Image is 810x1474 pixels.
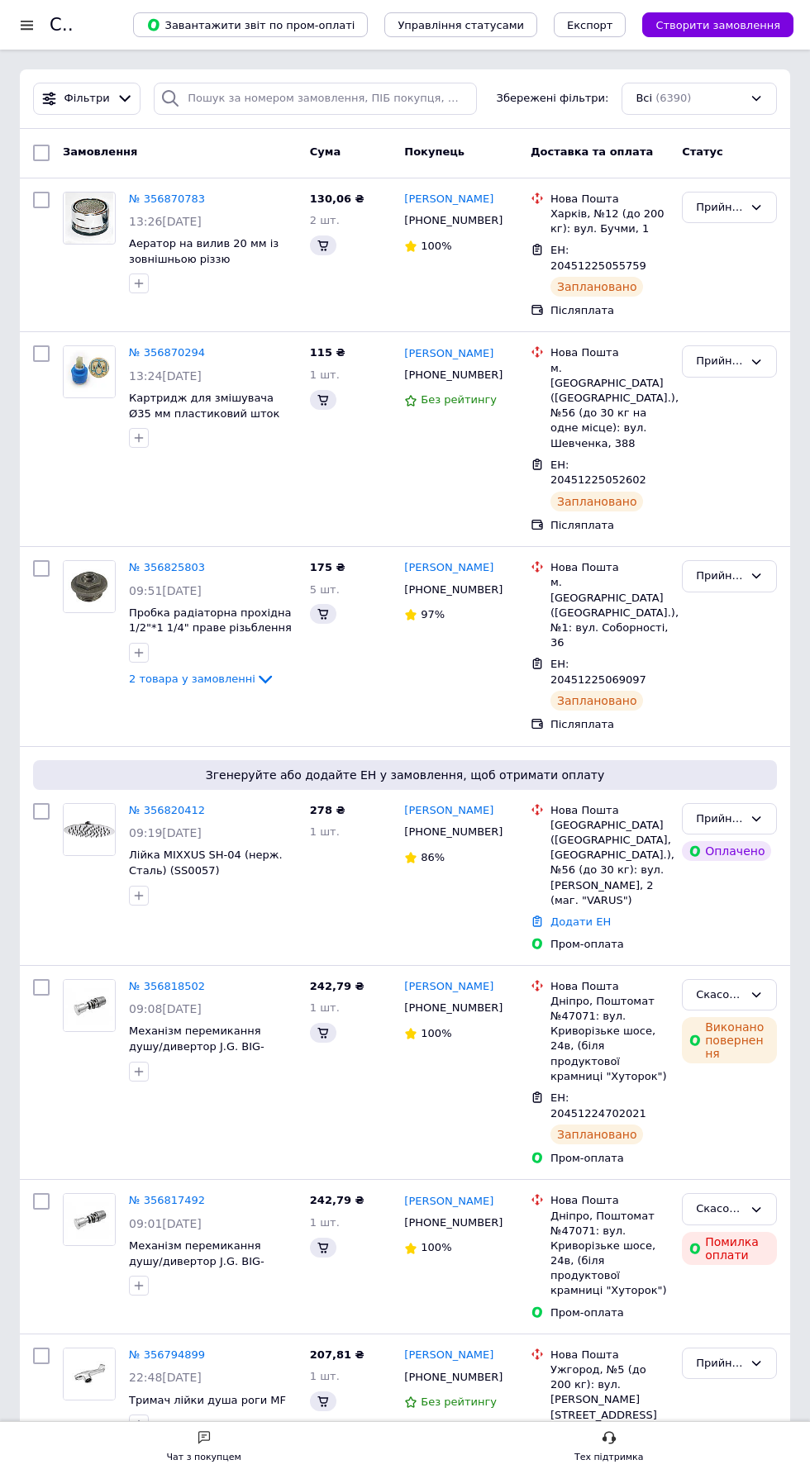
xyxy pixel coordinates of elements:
a: [PERSON_NAME] [404,346,493,362]
span: Управління статусами [398,19,524,31]
div: Пром-оплата [550,1305,669,1320]
span: 100% [421,1241,451,1253]
span: 13:26[DATE] [129,215,202,228]
span: Аератор на вилив 20 мм із зовнішньою різзю (євростандарт) ANGO [129,237,279,280]
span: Завантажити звіт по пром-оплаті [146,17,355,32]
div: Нова Пошта [550,345,669,360]
div: Нова Пошта [550,560,669,575]
a: № 356794899 [129,1348,205,1361]
div: Післяплата [550,717,669,732]
a: Фото товару [63,560,116,613]
a: Механізм перемикання душу/дивертор J.G. BIG-фіксатор, комплект [129,1239,264,1282]
span: ЕН: 20451225069097 [550,658,646,686]
div: Нова Пошта [550,803,669,818]
a: [PERSON_NAME] [404,979,493,995]
span: Всі [636,91,652,107]
img: Фото товару [65,193,113,244]
span: Доставка та оплата [531,145,653,158]
div: Оплачено [682,841,771,861]
div: Прийнято [696,568,743,585]
span: ЕН: 20451224702021 [550,1091,646,1120]
div: Пром-оплата [550,937,669,952]
span: 1 шт. [310,1216,340,1229]
a: Фото товару [63,1348,116,1400]
div: Нова Пошта [550,192,669,207]
a: № 356870783 [129,193,205,205]
a: Додати ЕН [550,915,611,928]
div: Післяплата [550,303,669,318]
span: Cума [310,145,341,158]
span: Покупець [404,145,465,158]
span: 175 ₴ [310,561,345,573]
div: Ужгород, №5 (до 200 кг): вул. [PERSON_NAME][STREET_ADDRESS] [550,1362,669,1423]
span: Збережені фільтри: [497,91,609,107]
a: Механізм перемикання душу/дивертор J.G. BIG-фіксатор, комплект [129,1025,264,1067]
a: 2 товара у замовленні [129,673,275,685]
span: 09:19[DATE] [129,826,202,839]
a: Пробка радіаторна прохідна 1/2"*1 1/4" праве різьблення [129,606,292,635]
a: Створити замовлення [626,18,793,31]
a: № 356820412 [129,804,205,816]
a: Картридж для змішувача Ø35 мм пластиковий шток зворотний хід Zegor WKF-047-F [129,392,279,450]
span: 1 шт. [310,1370,340,1382]
span: 130,06 ₴ [310,193,364,205]
span: 100% [421,1027,451,1039]
span: 2 товара у замовленні [129,673,255,685]
span: 242,79 ₴ [310,1194,364,1206]
div: [PHONE_NUMBER] [401,364,504,386]
span: 09:51[DATE] [129,584,202,597]
h1: Список замовлень [50,15,217,35]
img: Фото товару [64,1348,115,1400]
img: Фото товару [64,804,115,855]
div: Харків, №12 (до 200 кг): вул. Бучми, 1 [550,207,669,236]
a: № 356817492 [129,1194,205,1206]
a: [PERSON_NAME] [404,192,493,207]
div: [PHONE_NUMBER] [401,579,504,601]
span: Замовлення [63,145,137,158]
a: Лійка MIXXUS SH-04 (нерж. Сталь) (SS0057) [129,849,283,877]
div: Прийнято [696,199,743,216]
span: 115 ₴ [310,346,345,359]
div: м. [GEOGRAPHIC_DATA] ([GEOGRAPHIC_DATA].), №56 (до 30 кг на одне місце): вул. Шевченка, 388 [550,361,669,451]
span: 100% [421,240,451,252]
span: 22:48[DATE] [129,1371,202,1384]
div: Післяплата [550,518,669,533]
a: Фото товару [63,1193,116,1246]
span: 97% [421,608,445,621]
span: Згенеруйте або додайте ЕН у замовлення, щоб отримати оплату [40,767,770,783]
span: 1 шт. [310,825,340,838]
span: 86% [421,851,445,863]
img: Фото товару [64,980,115,1031]
div: Тех підтримка [574,1449,644,1466]
div: Прийнято [696,353,743,370]
div: Нова Пошта [550,1348,669,1362]
span: Експорт [567,19,613,31]
span: 1 шт. [310,368,340,381]
a: Фото товару [63,803,116,856]
button: Завантажити звіт по пром-оплаті [133,12,368,37]
div: Заплановано [550,277,644,297]
span: Створити замовлення [655,19,780,31]
span: 13:24[DATE] [129,369,202,383]
div: Прийнято [696,811,743,828]
a: [PERSON_NAME] [404,560,493,576]
a: № 356870294 [129,346,205,359]
button: Управління статусами [384,12,537,37]
div: Прийнято [696,1355,743,1372]
span: Тримач лійки душа роги MF [129,1394,286,1406]
span: Без рейтингу [421,393,497,406]
input: Пошук за номером замовлення, ПІБ покупця, номером телефону, Email, номером накладної [154,83,477,115]
button: Створити замовлення [642,12,793,37]
div: Виконано повернення [682,1017,777,1063]
a: Фото товару [63,345,116,398]
span: ЕН: 20451225055759 [550,244,646,272]
img: Фото товару [64,561,115,612]
a: [PERSON_NAME] [404,1348,493,1363]
a: [PERSON_NAME] [404,803,493,819]
div: Заплановано [550,492,644,511]
span: 09:01[DATE] [129,1217,202,1230]
a: [PERSON_NAME] [404,1194,493,1210]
